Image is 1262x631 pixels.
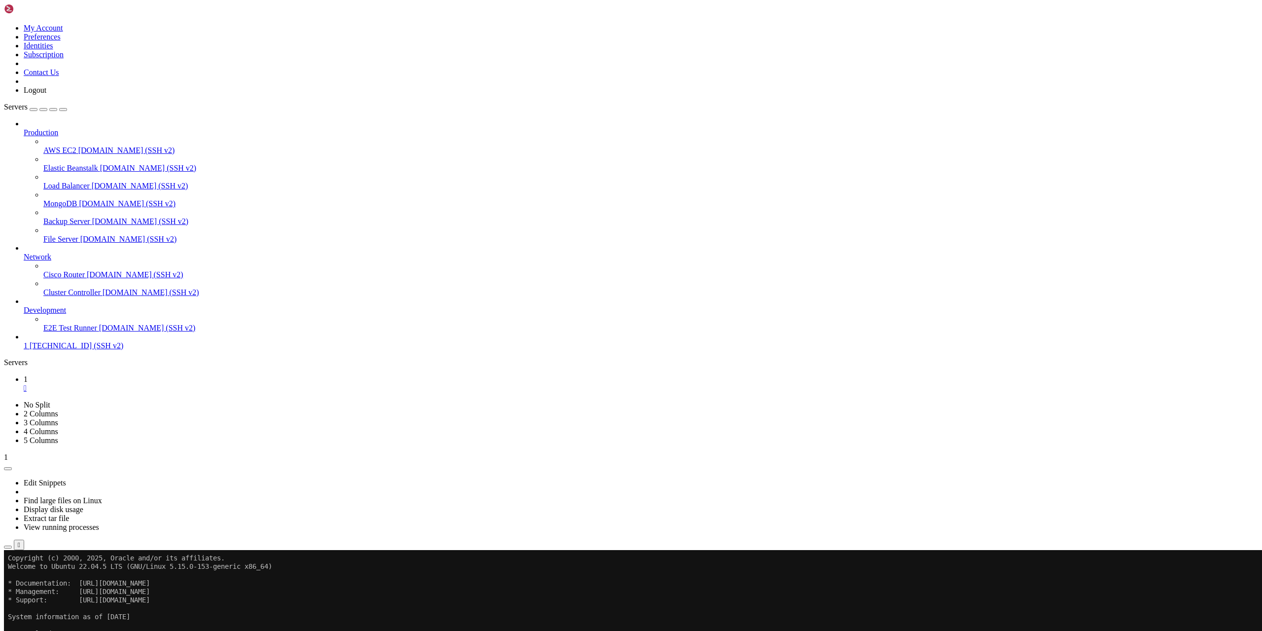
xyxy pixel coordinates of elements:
x-row: Welcome to Ubuntu 22.04.5 LTS (GNU/Linux 5.15.0-153-generic x86_64) [4,12,1134,21]
span: 1 [4,453,8,461]
span: Development [24,306,66,314]
span: E2E Test Runner [43,324,97,332]
div:  [18,541,20,549]
li: Production [24,119,1258,244]
a: 1 [TECHNICAL_ID] (SSH v2) [24,341,1258,350]
a: 1 [24,375,1258,393]
li: AWS EC2 [DOMAIN_NAME] (SSH v2) [43,137,1258,155]
x-row: System information as of [DATE] [4,63,1134,71]
span: [DOMAIN_NAME] (SSH v2) [87,270,183,279]
a: Network [24,253,1258,261]
x-row: Processes: 159 [4,113,1134,121]
x-row: * Management: [URL][DOMAIN_NAME] [4,37,1134,46]
a: 3 Columns [24,418,58,427]
span: 1 [24,341,28,350]
x-row: Swap usage: 0% [4,105,1134,113]
span: [DOMAIN_NAME] (SSH v2) [92,182,188,190]
a: 2 Columns [24,409,58,418]
x-row: IPv4 address for enp1s0: [TECHNICAL_ID] [4,130,1134,138]
span: [DOMAIN_NAME] (SSH v2) [103,288,199,297]
span: MongoDB [43,199,77,208]
a: AWS EC2 [DOMAIN_NAME] (SSH v2) [43,146,1258,155]
span: File Server [43,235,78,243]
a: Edit Snippets [24,479,66,487]
span: Cluster Controller [43,288,101,297]
button:  [14,540,24,550]
a: Development [24,306,1258,315]
span: [DOMAIN_NAME] (SSH v2) [78,146,175,154]
x-row: root@vultr:~# [4,281,1134,289]
span: [DOMAIN_NAME] (SSH v2) [100,164,197,172]
span: Load Balancer [43,182,90,190]
span: Backup Server [43,217,90,225]
x-row: System load: 0.07 [4,79,1134,88]
li: E2E Test Runner [DOMAIN_NAME] (SSH v2) [43,315,1258,333]
li: Development [24,297,1258,333]
x-row: IPv6 address for enp1s0: [TECHNICAL_ID] [4,138,1134,147]
a: MongoDB [DOMAIN_NAME] (SSH v2) [43,199,1258,208]
x-row: Run 'do-release-upgrade' to upgrade to it. [4,247,1134,256]
a: 4 Columns [24,427,58,436]
li: MongoDB [DOMAIN_NAME] (SSH v2) [43,190,1258,208]
a: Find large files on Linux [24,496,102,505]
span: Elastic Beanstalk [43,164,98,172]
li: Network [24,244,1258,297]
x-row: Usage of /: 13.9% of 93.21GB [4,88,1134,96]
x-row: Copyright (c) 2000, 2025, Oracle and/or its affiliates. [4,4,1134,12]
li: 1 [TECHNICAL_ID] (SSH v2) [24,333,1258,350]
a: Servers [4,103,67,111]
li: File Server [DOMAIN_NAME] (SSH v2) [43,226,1258,244]
x-row: 6 updates can be applied immediately. [4,180,1134,188]
x-row: Users logged in: 0 [4,121,1134,130]
x-row: Memory usage: 18% [4,96,1134,105]
span: 1 [24,375,28,383]
div: Servers [4,358,1258,367]
x-row: Expanded Security Maintenance for Applications is not enabled. [4,163,1134,172]
a: Preferences [24,33,61,41]
x-row: To see these additional updates run: apt list --upgradable [4,197,1134,205]
a: Load Balancer [DOMAIN_NAME] (SSH v2) [43,182,1258,190]
x-row: * Documentation: [URL][DOMAIN_NAME] [4,29,1134,37]
a: View running processes [24,523,99,531]
span: [TECHNICAL_ID] (SSH v2) [30,341,123,350]
a: No Split [24,401,50,409]
a: Logout [24,86,46,94]
x-row: * Support: [URL][DOMAIN_NAME] [4,46,1134,54]
span: Production [24,128,58,137]
a: Contact Us [24,68,59,76]
div: (14, 32) [62,281,66,289]
a: My Account [24,24,63,32]
span: [DOMAIN_NAME] (SSH v2) [99,324,196,332]
a: E2E Test Runner [DOMAIN_NAME] (SSH v2) [43,324,1258,333]
li: Backup Server [DOMAIN_NAME] (SSH v2) [43,208,1258,226]
a: Extract tar file [24,514,69,522]
x-row: Last login: [DATE] from [TECHNICAL_ID] [4,272,1134,281]
x-row: 4 of these updates are standard security updates. [4,188,1134,197]
span: Network [24,253,51,261]
x-row: New release '24.04.3 LTS' available. [4,239,1134,247]
li: Elastic Beanstalk [DOMAIN_NAME] (SSH v2) [43,155,1258,173]
a: Cisco Router [DOMAIN_NAME] (SSH v2) [43,270,1258,279]
a: Cluster Controller [DOMAIN_NAME] (SSH v2) [43,288,1258,297]
span: [DOMAIN_NAME] (SSH v2) [92,217,189,225]
span: Cisco Router [43,270,85,279]
a: 5 Columns [24,436,58,445]
a: Production [24,128,1258,137]
a: Elastic Beanstalk [DOMAIN_NAME] (SSH v2) [43,164,1258,173]
span: Servers [4,103,28,111]
x-row: Enable ESM Apps to receive additional future security updates. [4,214,1134,222]
a: Identities [24,41,53,50]
x-row: See [URL][DOMAIN_NAME] or run: sudo pro status [4,222,1134,230]
li: Cluster Controller [DOMAIN_NAME] (SSH v2) [43,279,1258,297]
a: Subscription [24,50,64,59]
span: AWS EC2 [43,146,76,154]
a:  [24,384,1258,393]
img: Shellngn [4,4,61,14]
span: [DOMAIN_NAME] (SSH v2) [79,199,175,208]
li: Load Balancer [DOMAIN_NAME] (SSH v2) [43,173,1258,190]
li: Cisco Router [DOMAIN_NAME] (SSH v2) [43,261,1258,279]
a: File Server [DOMAIN_NAME] (SSH v2) [43,235,1258,244]
a: Display disk usage [24,505,83,514]
a: Backup Server [DOMAIN_NAME] (SSH v2) [43,217,1258,226]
